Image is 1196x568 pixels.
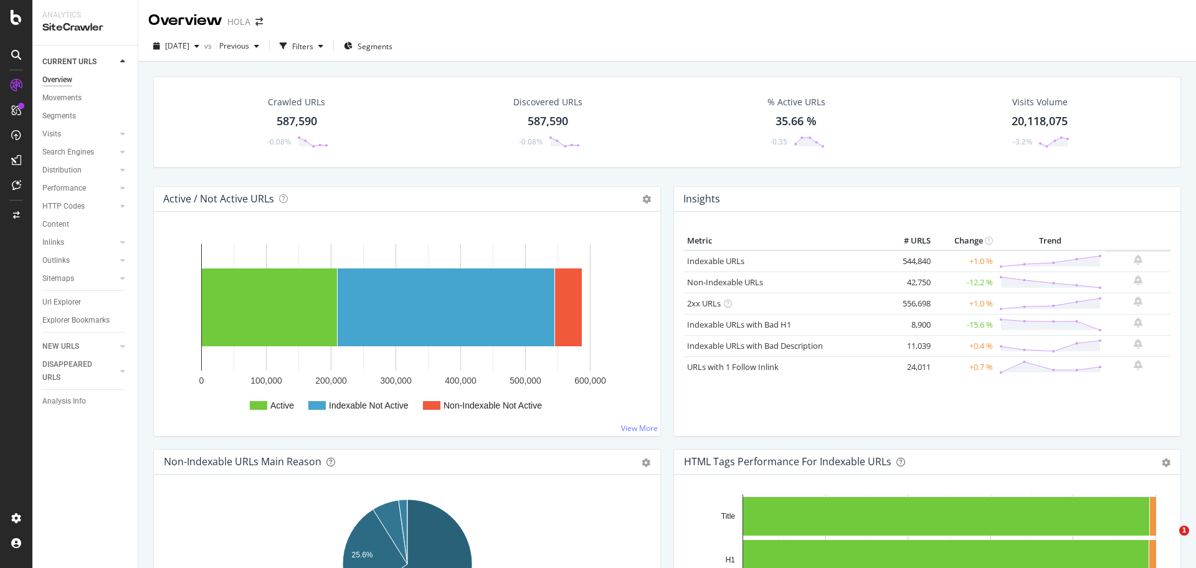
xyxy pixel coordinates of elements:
h4: Active / Not Active URLs [163,191,274,207]
div: Movements [42,92,82,105]
a: Indexable URLs with Bad H1 [687,319,791,330]
div: Search Engines [42,146,94,159]
span: 2025 Sep. 1st [165,40,189,51]
a: Content [42,218,129,231]
div: gear [642,458,650,467]
td: 8,900 [884,314,934,335]
a: 2xx URLs [687,298,721,309]
div: Distribution [42,164,82,177]
a: Url Explorer [42,296,129,309]
div: NEW URLS [42,340,79,353]
a: Visits [42,128,116,141]
div: Discovered URLs [513,96,582,108]
div: Non-Indexable URLs Main Reason [164,455,321,468]
div: HOLA [227,16,250,28]
span: Segments [358,41,392,52]
a: Inlinks [42,236,116,249]
a: Segments [42,110,129,123]
text: 200,000 [315,376,347,386]
td: 556,698 [884,293,934,314]
td: +0.4 % [934,335,996,356]
div: gear [1162,458,1170,467]
a: Performance [42,182,116,195]
button: Filters [275,36,328,56]
div: Visits Volume [1012,96,1068,108]
th: Change [934,232,996,250]
td: 544,840 [884,250,934,272]
i: Options [642,195,651,204]
a: View More [621,423,658,433]
text: 300,000 [380,376,412,386]
div: 35.66 % [776,113,817,130]
text: 500,000 [510,376,541,386]
a: HTTP Codes [42,200,116,213]
div: arrow-right-arrow-left [255,17,263,26]
div: Url Explorer [42,296,81,309]
div: % Active URLs [767,96,825,108]
div: SiteCrawler [42,21,128,35]
text: Active [270,400,294,410]
a: Sitemaps [42,272,116,285]
button: Previous [214,36,264,56]
td: 42,750 [884,272,934,293]
td: -15.6 % [934,314,996,335]
a: Outlinks [42,254,116,267]
div: 587,590 [528,113,568,130]
a: Explorer Bookmarks [42,314,129,327]
a: Non-Indexable URLs [687,277,763,288]
a: Analysis Info [42,395,129,408]
div: -0.35 [770,136,787,147]
a: Movements [42,92,129,105]
div: Overview [148,10,222,31]
div: Sitemaps [42,272,74,285]
div: DISAPPEARED URLS [42,358,105,384]
a: Search Engines [42,146,116,159]
span: Previous [214,40,249,51]
th: # URLS [884,232,934,250]
div: HTTP Codes [42,200,85,213]
td: -12.2 % [934,272,996,293]
div: 587,590 [277,113,317,130]
td: 11,039 [884,335,934,356]
div: Content [42,218,69,231]
div: -3.2% [1013,136,1032,147]
text: H1 [726,556,736,564]
td: +1.0 % [934,250,996,272]
div: Crawled URLs [268,96,325,108]
div: bell-plus [1134,360,1142,370]
a: Overview [42,73,129,87]
div: Overview [42,73,72,87]
span: vs [204,40,214,51]
td: +1.0 % [934,293,996,314]
div: A chart. [164,232,650,426]
a: NEW URLS [42,340,116,353]
div: bell-plus [1134,339,1142,349]
div: Outlinks [42,254,70,267]
div: Inlinks [42,236,64,249]
button: Segments [339,36,397,56]
div: -0.08% [267,136,291,147]
text: 25.6% [351,551,373,559]
div: bell-plus [1134,296,1142,306]
a: DISAPPEARED URLS [42,358,116,384]
div: bell-plus [1134,275,1142,285]
div: Performance [42,182,86,195]
a: URLs with 1 Follow Inlink [687,361,779,372]
iframe: Intercom live chat [1154,526,1184,556]
div: CURRENT URLS [42,55,97,69]
text: 400,000 [445,376,477,386]
text: Title [721,512,736,521]
td: 24,011 [884,356,934,377]
text: 600,000 [574,376,606,386]
th: Metric [684,232,884,250]
text: 0 [199,376,204,386]
a: Indexable URLs [687,255,744,267]
div: Filters [292,41,313,52]
td: +0.7 % [934,356,996,377]
a: CURRENT URLS [42,55,116,69]
text: Non-Indexable Not Active [444,400,542,410]
div: -0.08% [519,136,543,147]
div: HTML Tags Performance for Indexable URLs [684,455,891,468]
text: Indexable Not Active [329,400,409,410]
div: bell-plus [1134,318,1142,328]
